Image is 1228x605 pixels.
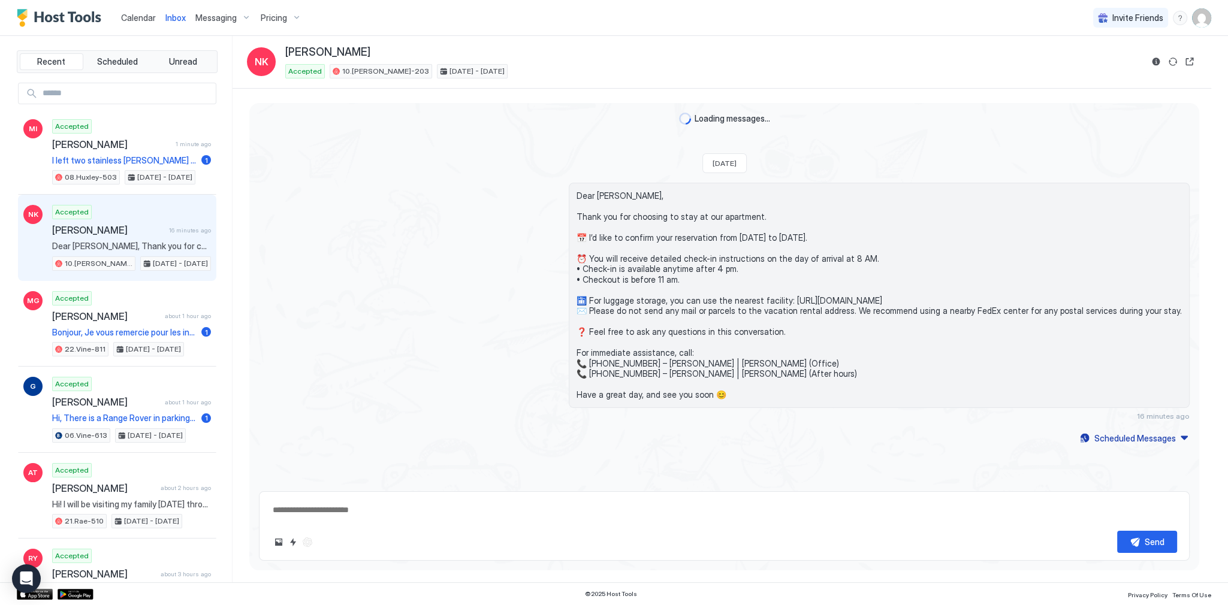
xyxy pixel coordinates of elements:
span: [DATE] - [DATE] [124,516,179,527]
span: Scheduled [97,56,138,67]
span: 10.[PERSON_NAME]-203 [342,66,429,77]
span: Dear [PERSON_NAME], Thank you for choosing to stay at our apartment. 📅 I’d like to confirm your r... [52,241,211,252]
span: 22.Vine-811 [65,344,105,355]
div: menu [1173,11,1187,25]
span: [PERSON_NAME] [52,396,160,408]
div: Scheduled Messages [1094,432,1176,444]
span: 06.Vine-613 [65,430,107,441]
span: Accepted [55,465,89,476]
button: Reservation information [1149,55,1163,69]
span: 10.[PERSON_NAME]-203 [65,258,132,269]
span: 1 minute ago [176,140,211,148]
span: [PERSON_NAME] [52,138,171,150]
div: tab-group [17,50,218,73]
div: Open Intercom Messenger [12,564,41,593]
span: Unread [169,56,197,67]
span: [DATE] - [DATE] [128,430,183,441]
div: User profile [1192,8,1211,28]
span: about 3 hours ago [161,570,211,578]
a: Terms Of Use [1172,588,1211,600]
span: 16 minutes ago [169,226,211,234]
span: about 1 hour ago [165,398,211,406]
a: Calendar [121,11,156,24]
span: Privacy Policy [1128,591,1167,598]
span: RY [28,553,38,564]
a: Inbox [165,11,186,24]
span: [DATE] - [DATE] [153,258,208,269]
span: 16 minutes ago [1137,412,1190,421]
span: [DATE] - [DATE] [137,172,192,183]
span: 1 [205,156,208,165]
span: [DATE] - [DATE] [449,66,505,77]
a: Google Play Store [58,589,93,600]
span: 08.Huxley-503 [65,172,117,183]
span: 1 [205,413,208,422]
button: Send [1117,531,1177,553]
span: [PERSON_NAME] [52,310,160,322]
span: Accepted [55,293,89,304]
span: [DATE] [713,159,737,168]
button: Upload image [271,535,286,549]
span: Calendar [121,13,156,23]
span: Accepted [55,379,89,389]
span: G [30,381,36,392]
span: I left two stainless [PERSON_NAME] pots and a lid in your dishwasher. They belong to my daughter.... [52,155,197,166]
button: Unread [151,53,215,70]
span: Dear [PERSON_NAME], Thank you for choosing to stay at our apartment. 📅 I’d like to confirm your r... [577,190,1182,400]
button: Sync reservation [1166,55,1180,69]
span: Terms Of Use [1172,591,1211,598]
span: Accepted [55,207,89,217]
span: MI [29,123,37,134]
span: 21.Rae-510 [65,516,104,527]
a: Privacy Policy [1128,588,1167,600]
span: NK [255,55,268,69]
span: Hi, There is a Range Rover in parking spot 4110. What should we do? [52,413,197,423]
span: Messaging [195,13,237,23]
span: NK [28,209,38,220]
span: Pricing [261,13,287,23]
span: [PERSON_NAME] [52,224,164,236]
button: Scheduled [86,53,149,70]
span: AT [28,467,38,478]
div: loading [679,113,691,125]
span: © 2025 Host Tools [585,590,637,598]
span: [PERSON_NAME] [285,46,370,59]
span: Bonjour, Je vous remercie pour les informations. Nous arriverons vers 19h30 à l'adresse. [52,327,197,338]
span: Inbox [165,13,186,23]
span: Accepted [55,550,89,561]
span: 1 [205,328,208,337]
span: Accepted [288,66,322,77]
button: Recent [20,53,83,70]
span: Invite Friends [1112,13,1163,23]
input: Input Field [38,83,216,104]
span: about 1 hour ago [165,312,211,320]
span: Recent [37,56,65,67]
span: Accepted [55,121,89,132]
div: Send [1145,536,1164,548]
span: Loading messages... [695,113,770,124]
span: MG [27,295,40,306]
span: [PERSON_NAME] [52,482,156,494]
button: Scheduled Messages [1078,430,1190,446]
span: [PERSON_NAME] [52,568,156,580]
span: Hi! I will be visiting my family [DATE] through the [DATE] Thank you [52,499,211,510]
button: Quick reply [286,535,300,549]
button: Open reservation [1182,55,1197,69]
span: [DATE] - [DATE] [126,344,181,355]
a: Host Tools Logo [17,9,107,27]
a: App Store [17,589,53,600]
span: about 2 hours ago [161,484,211,492]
